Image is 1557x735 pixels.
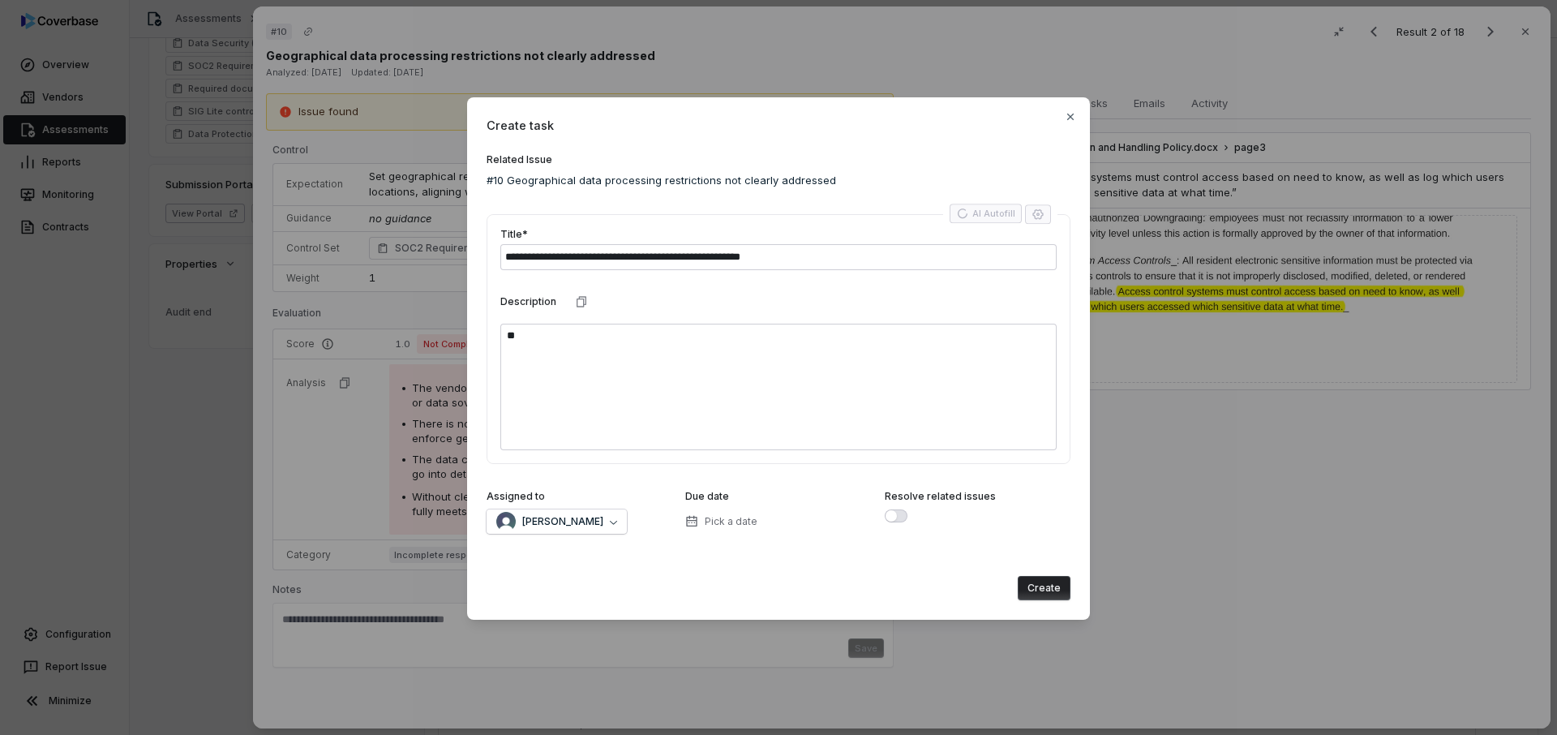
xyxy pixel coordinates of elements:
label: Related Issue [487,153,1070,166]
label: Title* [500,228,528,241]
span: #10 Geographical data processing restrictions not clearly addressed [487,173,836,189]
span: Create task [487,117,1070,134]
span: Pick a date [705,515,757,528]
button: Pick a date [680,505,762,539]
span: [PERSON_NAME] [522,515,603,528]
span: Resolve related issues [885,490,996,502]
img: Brian Ball avatar [496,512,516,531]
button: Create [1018,576,1070,600]
label: Due date [685,490,729,503]
label: Assigned to [487,490,545,503]
label: Description [500,295,556,308]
